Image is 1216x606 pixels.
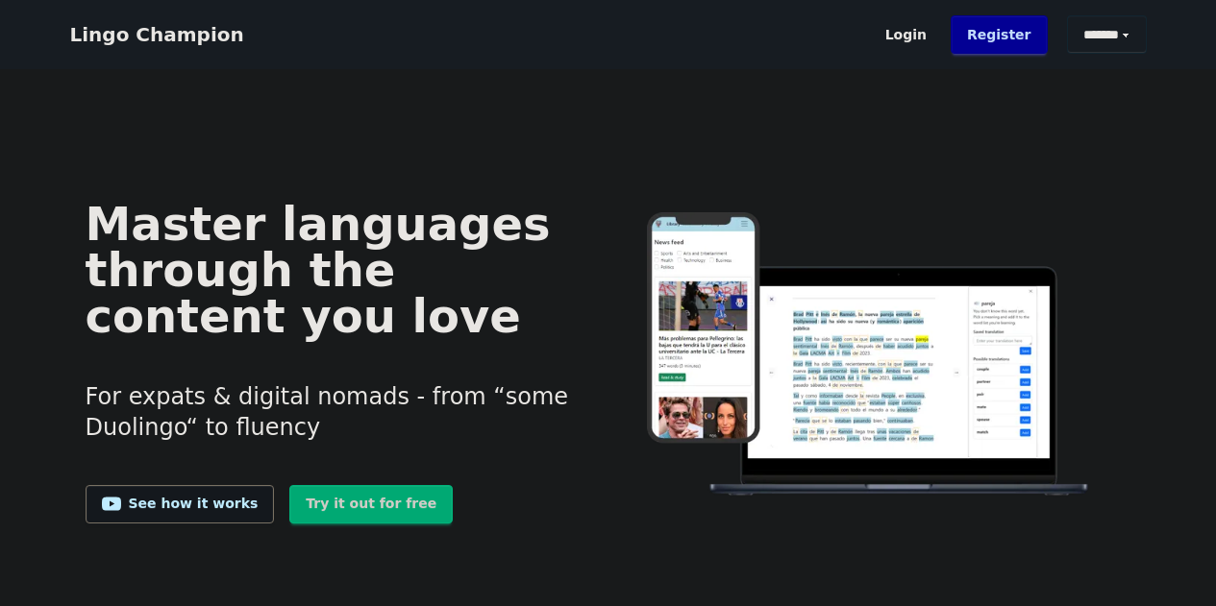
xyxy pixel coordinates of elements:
a: Lingo Champion [70,23,244,46]
a: Login [869,15,943,54]
h3: For expats & digital nomads - from “some Duolingo“ to fluency [86,358,579,466]
h1: Master languages through the content you love [86,201,579,339]
a: Try it out for free [289,485,453,523]
img: Learn languages online [608,212,1130,499]
a: See how it works [86,485,275,523]
a: Register [951,15,1048,54]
